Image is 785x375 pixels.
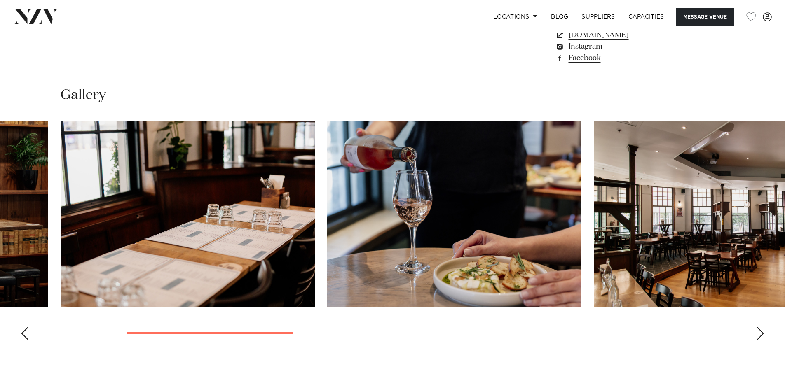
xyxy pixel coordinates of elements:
[327,121,581,307] swiper-slide: 3 / 10
[575,8,621,26] a: SUPPLIERS
[676,8,734,26] button: Message Venue
[555,29,689,41] a: [DOMAIN_NAME]
[544,8,575,26] a: BLOG
[61,121,315,307] swiper-slide: 2 / 10
[487,8,544,26] a: Locations
[622,8,671,26] a: Capacities
[13,9,58,24] img: nzv-logo.png
[555,52,689,64] a: Facebook
[555,41,689,52] a: Instagram
[61,86,106,105] h2: Gallery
